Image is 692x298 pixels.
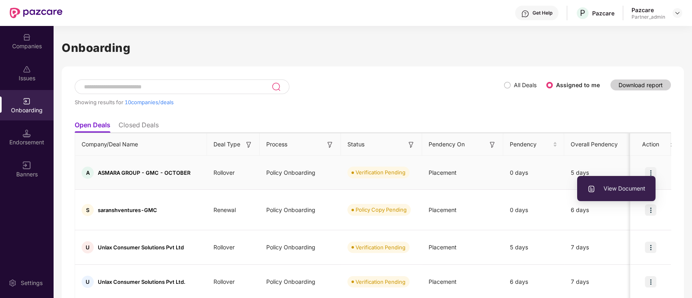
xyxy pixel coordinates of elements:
div: Policy Onboarding [260,162,341,184]
div: 6 days [503,271,564,293]
span: Deal Type [213,140,240,149]
span: Placement [429,206,457,213]
img: svg+xml;base64,PHN2ZyB3aWR0aD0iMjAiIGhlaWdodD0iMjAiIHZpZXdCb3g9IjAgMCAyMCAyMCIgZmlsbD0ibm9uZSIgeG... [23,97,31,105]
div: Settings [18,279,45,287]
div: Partner_admin [632,14,665,20]
div: 0 days [503,162,564,184]
span: 10 companies/deals [125,99,174,105]
label: All Deals [514,81,537,88]
span: Pendency [510,140,551,149]
div: S [82,204,94,216]
img: svg+xml;base64,PHN2ZyBpZD0iVXBsb2FkX0xvZ3MiIGRhdGEtbmFtZT0iVXBsb2FkIExvZ3MiIHhtbG5zPSJodHRwOi8vd3... [587,185,595,193]
th: Action [630,133,671,156]
span: P [580,8,585,18]
div: Get Help [532,10,552,16]
div: 5 days [564,168,633,177]
th: Overall Pendency [564,133,633,156]
img: icon [645,276,656,287]
div: 5 days [503,236,564,258]
h1: Onboarding [62,39,684,57]
div: Policy Onboarding [260,236,341,258]
div: 0 days [503,199,564,221]
li: Open Deals [75,121,110,133]
span: Rollover [207,169,241,176]
span: ASMARA GROUP - GMC - OCTOBER [98,169,190,176]
span: Placement [429,244,457,251]
img: svg+xml;base64,PHN2ZyB3aWR0aD0iMTYiIGhlaWdodD0iMTYiIHZpZXdCb3g9IjAgMCAxNiAxNiIgZmlsbD0ibm9uZSIgeG... [23,161,31,169]
div: U [82,241,94,253]
img: svg+xml;base64,PHN2ZyB3aWR0aD0iMTYiIGhlaWdodD0iMTYiIHZpZXdCb3g9IjAgMCAxNiAxNiIgZmlsbD0ibm9uZSIgeG... [407,141,415,149]
span: Pendency On [429,140,465,149]
span: Placement [429,169,457,176]
span: Process [266,140,287,149]
img: icon [645,167,656,178]
div: Verification Pending [356,278,405,286]
div: Pazcare [632,6,665,14]
div: Policy Onboarding [260,199,341,221]
span: Status [347,140,364,149]
div: Showing results for [75,99,504,105]
img: svg+xml;base64,PHN2ZyB3aWR0aD0iMTYiIGhlaWdodD0iMTYiIHZpZXdCb3g9IjAgMCAxNiAxNiIgZmlsbD0ibm9uZSIgeG... [488,141,496,149]
div: 7 days [564,243,633,252]
th: Company/Deal Name [75,133,207,156]
th: Pendency [503,133,564,156]
span: Unlax Consumer Solutions Pvt Ltd [98,244,184,251]
span: Placement [429,278,457,285]
li: Closed Deals [119,121,159,133]
img: icon [645,242,656,253]
img: svg+xml;base64,PHN2ZyB3aWR0aD0iMTQuNSIgaGVpZ2h0PSIxNC41IiB2aWV3Qm94PSIwIDAgMTYgMTYiIGZpbGw9Im5vbm... [23,129,31,137]
span: Rollover [207,278,241,285]
img: svg+xml;base64,PHN2ZyB3aWR0aD0iMTYiIGhlaWdodD0iMTYiIHZpZXdCb3g9IjAgMCAxNiAxNiIgZmlsbD0ibm9uZSIgeG... [326,141,334,149]
img: svg+xml;base64,PHN2ZyB3aWR0aD0iMTYiIGhlaWdodD0iMTYiIHZpZXdCb3g9IjAgMCAxNiAxNiIgZmlsbD0ibm9uZSIgeG... [245,141,253,149]
img: icon [645,204,656,216]
div: Verification Pending [356,243,405,251]
div: Policy Copy Pending [356,206,407,214]
button: Download report [610,79,671,90]
span: Unlax Consumer Solutions Pvt Ltd. [98,279,185,285]
img: svg+xml;base64,PHN2ZyBpZD0iSXNzdWVzX2Rpc2FibGVkIiB4bWxucz0iaHR0cDovL3d3dy53My5vcmcvMjAwMC9zdmciIH... [23,65,31,73]
span: Rollover [207,244,241,251]
div: Verification Pending [356,168,405,176]
div: Policy Onboarding [260,271,341,293]
img: New Pazcare Logo [10,8,63,18]
img: svg+xml;base64,PHN2ZyBpZD0iSGVscC0zMngzMiIgeG1sbnM9Imh0dHA6Ly93d3cudzMub3JnLzIwMDAvc3ZnIiB3aWR0aD... [521,10,529,18]
span: Renewal [207,206,242,213]
div: 7 days [564,277,633,286]
img: svg+xml;base64,PHN2ZyB3aWR0aD0iMjQiIGhlaWdodD0iMjUiIHZpZXdCb3g9IjAgMCAyNCAyNSIgZmlsbD0ibm9uZSIgeG... [272,82,281,92]
span: View Document [587,184,645,193]
span: saranshventures-GMC [98,207,157,213]
div: 6 days [564,206,633,214]
div: Pazcare [592,9,614,17]
div: A [82,167,94,179]
img: svg+xml;base64,PHN2ZyBpZD0iU2V0dGluZy0yMHgyMCIgeG1sbnM9Imh0dHA6Ly93d3cudzMub3JnLzIwMDAvc3ZnIiB3aW... [9,279,17,287]
img: svg+xml;base64,PHN2ZyBpZD0iQ29tcGFuaWVzIiB4bWxucz0iaHR0cDovL3d3dy53My5vcmcvMjAwMC9zdmciIHdpZHRoPS... [23,33,31,41]
div: U [82,276,94,288]
img: svg+xml;base64,PHN2ZyBpZD0iRHJvcGRvd24tMzJ4MzIiIHhtbG5zPSJodHRwOi8vd3d3LnczLm9yZy8yMDAwL3N2ZyIgd2... [674,10,681,16]
label: Assigned to me [556,81,600,88]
